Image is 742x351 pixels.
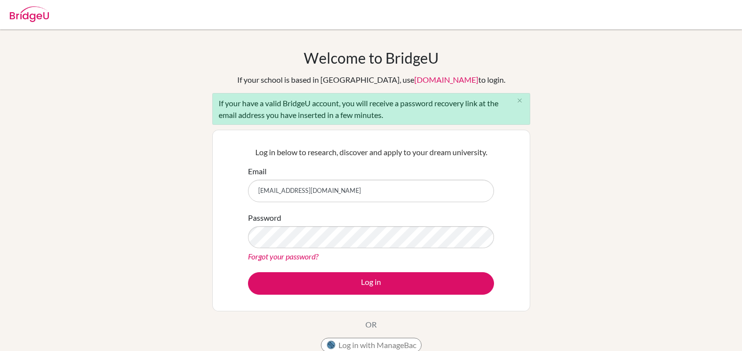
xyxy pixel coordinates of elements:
a: [DOMAIN_NAME] [414,75,478,84]
a: Forgot your password? [248,252,318,261]
img: Bridge-U [10,6,49,22]
label: Email [248,165,267,177]
div: If your have a valid BridgeU account, you will receive a password recovery link at the email addr... [212,93,530,125]
p: OR [365,319,377,330]
p: Log in below to research, discover and apply to your dream university. [248,146,494,158]
label: Password [248,212,281,224]
i: close [516,97,523,104]
h1: Welcome to BridgeU [304,49,439,67]
div: If your school is based in [GEOGRAPHIC_DATA], use to login. [237,74,505,86]
button: Close [510,94,530,108]
button: Log in [248,272,494,295]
